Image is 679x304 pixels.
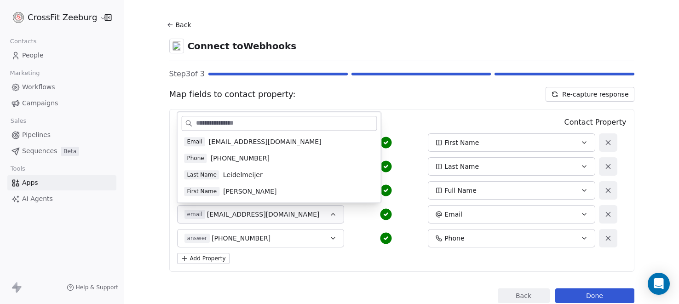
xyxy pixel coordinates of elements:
[648,273,670,295] div: Open Intercom Messenger
[6,114,30,128] span: Sales
[67,284,118,291] a: Help & Support
[22,194,53,204] span: AI Agents
[444,138,479,147] span: First Name
[169,69,205,80] span: Step 3 of 3
[184,137,205,146] span: Email
[211,154,270,163] span: [PHONE_NUMBER]
[76,284,118,291] span: Help & Support
[498,288,550,303] button: Back
[7,143,116,159] a: SequencesBeta
[207,210,320,219] span: [EMAIL_ADDRESS][DOMAIN_NAME]
[169,88,296,100] span: Map fields to contact property:
[11,10,98,25] button: CrossFit Zeeburg
[22,130,51,140] span: Pipelines
[209,137,322,146] span: [EMAIL_ADDRESS][DOMAIN_NAME]
[7,96,116,111] a: Campaigns
[223,187,276,196] span: [PERSON_NAME]
[444,210,462,219] span: Email
[184,234,210,243] span: answer
[546,87,634,102] button: Re-capture response
[184,187,219,196] span: First Name
[22,146,57,156] span: Sequences
[22,51,44,60] span: People
[555,288,634,303] button: Done
[22,98,58,108] span: Campaigns
[172,41,181,51] img: webhooks.svg
[7,48,116,63] a: People
[6,34,40,48] span: Contacts
[177,253,230,264] button: Add Property
[184,210,205,219] span: email
[444,234,464,243] span: Phone
[13,12,24,23] img: logo%20website.jpg
[166,17,195,33] button: Back
[564,117,626,128] span: Contact Property
[28,11,97,23] span: CrossFit Zeeburg
[188,40,297,52] span: Connect to Webhooks
[22,178,38,188] span: Apps
[223,170,263,179] span: Leidelmeijer
[212,234,270,243] span: [PHONE_NUMBER]
[444,162,479,171] span: Last Name
[444,186,477,195] span: Full Name
[7,191,116,206] a: AI Agents
[184,170,219,179] span: Last Name
[7,80,116,95] a: Workflows
[7,175,116,190] a: Apps
[184,154,207,163] span: Phone
[61,147,79,156] span: Beta
[22,82,55,92] span: Workflows
[6,162,29,176] span: Tools
[7,127,116,143] a: Pipelines
[6,66,44,80] span: Marketing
